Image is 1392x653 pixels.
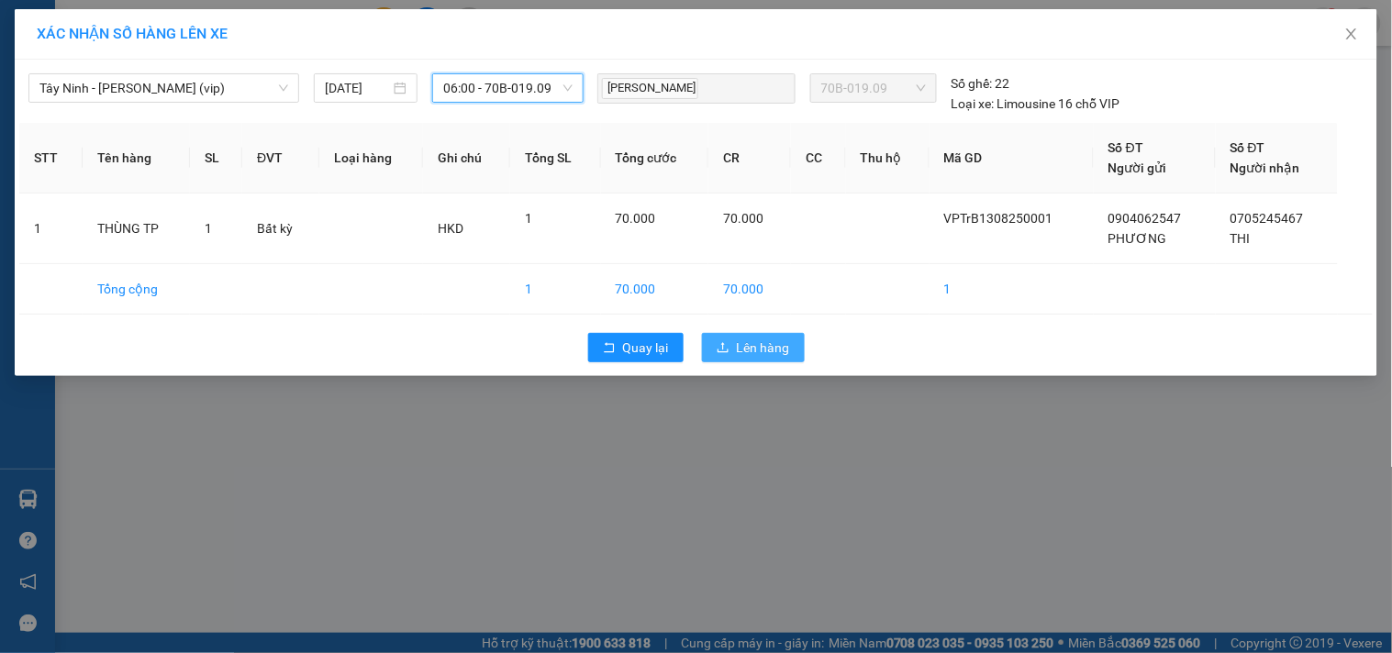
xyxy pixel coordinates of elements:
[438,221,463,236] span: HKD
[525,211,532,226] span: 1
[791,123,845,194] th: CC
[623,338,669,358] span: Quay lại
[1231,211,1304,226] span: 0705245467
[603,341,616,356] span: rollback
[319,123,423,194] th: Loại hàng
[821,74,926,102] span: 70B-019.09
[846,123,930,194] th: Thu hộ
[19,123,83,194] th: STT
[702,333,805,362] button: uploadLên hàng
[616,211,656,226] span: 70.000
[952,94,995,114] span: Loại xe:
[242,123,319,194] th: ĐVT
[19,194,83,264] td: 1
[952,73,993,94] span: Số ghế:
[708,264,791,315] td: 70.000
[708,123,791,194] th: CR
[944,211,1053,226] span: VPTrB1308250001
[601,264,708,315] td: 70.000
[1108,231,1167,246] span: PHƯƠNG
[423,123,510,194] th: Ghi chú
[1108,160,1167,175] span: Người gửi
[930,264,1094,315] td: 1
[39,74,288,102] span: Tây Ninh - Hồ Chí Minh (vip)
[37,25,228,42] span: XÁC NHẬN SỐ HÀNG LÊN XE
[205,221,212,236] span: 1
[242,194,319,264] td: Bất kỳ
[443,74,573,102] span: 06:00 - 70B-019.09
[1231,160,1300,175] span: Người nhận
[190,123,242,194] th: SL
[588,333,684,362] button: rollbackQuay lại
[723,211,763,226] span: 70.000
[952,94,1120,114] div: Limousine 16 chỗ VIP
[510,123,600,194] th: Tổng SL
[602,78,698,99] span: [PERSON_NAME]
[83,264,190,315] td: Tổng cộng
[1231,140,1265,155] span: Số ĐT
[83,194,190,264] td: THÙNG TP
[1326,9,1377,61] button: Close
[952,73,1010,94] div: 22
[1344,27,1359,41] span: close
[1108,140,1143,155] span: Số ĐT
[325,78,390,98] input: 13/08/2025
[601,123,708,194] th: Tổng cước
[737,338,790,358] span: Lên hàng
[717,341,729,356] span: upload
[1231,231,1251,246] span: THI
[510,264,600,315] td: 1
[1108,211,1182,226] span: 0904062547
[930,123,1094,194] th: Mã GD
[83,123,190,194] th: Tên hàng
